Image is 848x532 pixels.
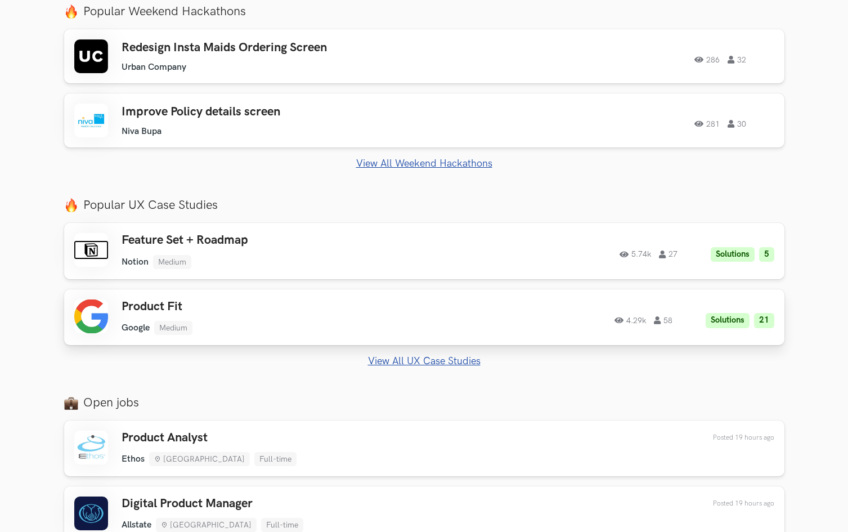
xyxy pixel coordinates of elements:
[122,323,150,333] li: Google
[156,518,257,532] li: [GEOGRAPHIC_DATA]
[694,56,720,64] span: 286
[64,198,784,213] label: Popular UX Case Studies
[64,223,784,279] a: Feature Set + Roadmap Notion Medium 5.74k 27 Solutions 5
[122,431,297,445] h3: Product Analyst
[64,355,784,367] a: View All UX Case Studies
[64,289,784,345] a: Product Fit Google Medium 4.29k 58 Solutions 21
[122,299,441,314] h3: Product Fit
[149,452,250,466] li: [GEOGRAPHIC_DATA]
[659,251,677,258] span: 27
[620,251,651,258] span: 5.74k
[122,105,441,119] h3: Improve Policy details screen
[654,316,672,324] span: 58
[122,497,303,511] h3: Digital Product Manager
[122,62,186,73] li: Urban Company
[254,452,297,466] li: Full-time
[64,396,78,410] img: briefcase_emoji.png
[706,313,750,328] li: Solutions
[728,120,746,128] span: 30
[614,316,646,324] span: 4.29k
[64,395,784,410] label: Open jobs
[122,233,441,248] h3: Feature Set + Roadmap
[122,126,161,137] li: Niva Bupa
[64,158,784,169] a: View All Weekend Hackathons
[711,247,755,262] li: Solutions
[154,321,192,335] li: Medium
[64,4,784,19] label: Popular Weekend Hackathons
[122,454,145,464] li: Ethos
[122,520,151,530] li: Allstate
[153,255,191,269] li: Medium
[64,93,784,147] a: Improve Policy details screen Niva Bupa 281 30
[122,257,149,267] li: Notion
[728,56,746,64] span: 32
[754,313,774,328] li: 21
[64,5,78,19] img: fire.png
[64,421,784,476] a: Product Analyst Ethos [GEOGRAPHIC_DATA] Full-time Posted 19 hours ago
[759,247,774,262] li: 5
[64,198,78,212] img: fire.png
[261,518,303,532] li: Full-time
[64,29,784,83] a: Redesign Insta Maids Ordering Screen Urban Company 286 32
[122,41,441,55] h3: Redesign Insta Maids Ordering Screen
[704,499,774,508] div: 17th Sep
[694,120,720,128] span: 281
[704,433,774,442] div: 17th Sep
